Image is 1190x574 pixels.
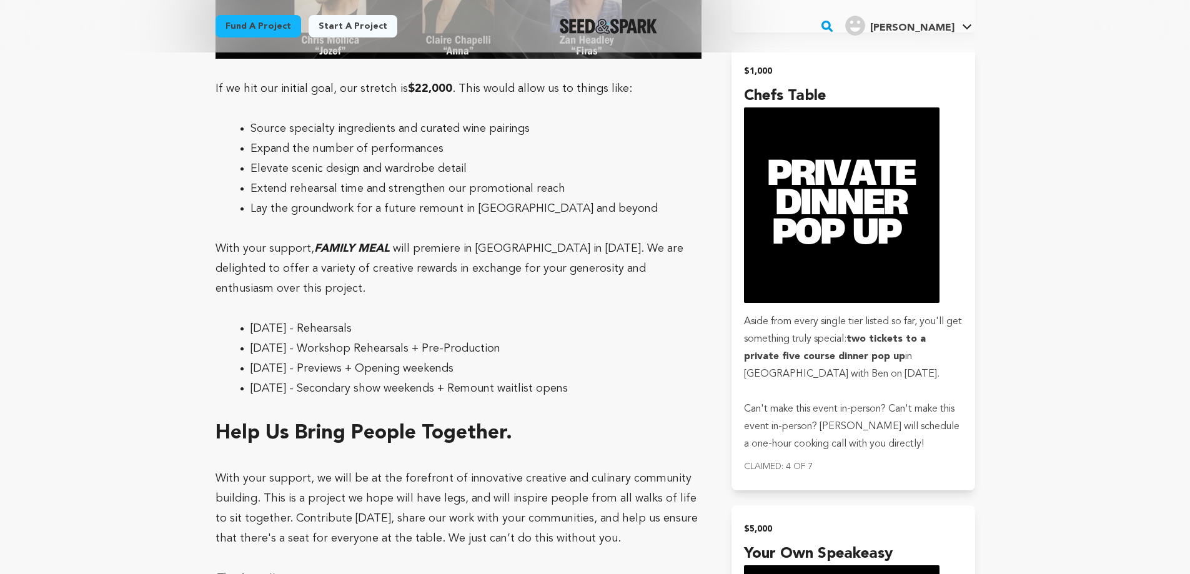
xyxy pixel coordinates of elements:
img: incentive [744,107,940,303]
li: [DATE] - Rehearsals [250,319,687,339]
span: With your support, [216,243,314,254]
span: Michael N.'s Profile [843,13,974,39]
h4: Your Own Speakeasy [744,543,962,565]
strong: $22,000 [408,83,452,94]
em: FAMILY MEAL [314,243,390,254]
span: will premiere in [GEOGRAPHIC_DATA] in [DATE]. We are delighted to offer a variety of creative rew... [216,243,683,294]
li: Lay the groundwork for a future remount in [GEOGRAPHIC_DATA] and beyond [250,199,687,219]
p: If we hit our initial goal, our stretch is . This would allow us to things like: [216,79,702,99]
a: Start a project [309,15,397,37]
h2: $5,000 [744,520,962,538]
li: Source specialty ingredients and curated wine pairings [250,119,687,139]
p: Can't make this event in-person? Can't make this event in-person? [PERSON_NAME] will schedule a o... [744,400,962,453]
h4: Chefs Table [744,85,962,107]
span: With your support, we will be at the forefront of innovative creative and culinary community buil... [216,473,698,544]
p: Aside from every single tier listed so far, you'll get something truly special: in [GEOGRAPHIC_DA... [744,313,962,383]
li: [DATE] - Previews + Opening weekends [250,359,687,379]
div: Michael N.'s Profile [845,16,954,36]
h2: $1,000 [744,62,962,80]
li: [DATE] - Workshop Rehearsals + Pre-Production [250,339,687,359]
p: Claimed: 4 of 7 [744,458,962,475]
a: Seed&Spark Homepage [560,19,658,34]
li: Extend rehearsal time and strengthen our promotional reach [250,179,687,199]
button: $1,000 Chefs Table incentive Aside from every single tier listed so far, you'll get something tru... [731,47,974,490]
li: Expand the number of performances [250,139,687,159]
span: Help Us Bring People Together. [216,423,512,443]
img: Seed&Spark Logo Dark Mode [560,19,658,34]
a: Fund a project [216,15,301,37]
strong: two tickets to a private five course dinner pop up [744,334,926,362]
li: Elevate scenic design and wardrobe detail [250,159,687,179]
a: Michael N.'s Profile [843,13,974,36]
span: [PERSON_NAME] [870,23,954,33]
img: user.png [845,16,865,36]
li: [DATE] - Secondary show weekends + Remount waitlist opens [250,379,687,398]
